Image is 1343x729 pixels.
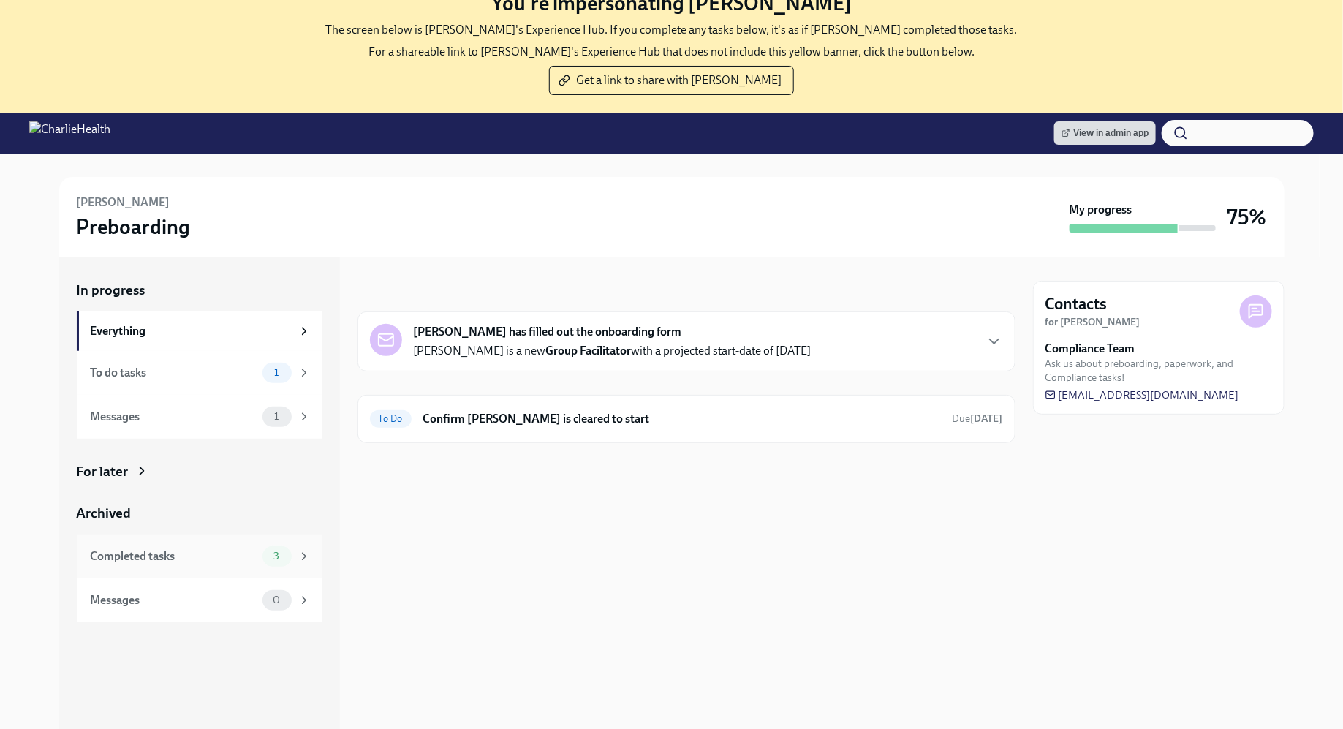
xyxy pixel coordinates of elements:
div: Messages [91,409,257,425]
strong: [DATE] [971,412,1003,425]
div: Messages [91,592,257,608]
a: View in admin app [1054,121,1156,145]
strong: Group Facilitator [546,344,632,358]
strong: [PERSON_NAME] has filled out the onboarding form [414,324,682,340]
h3: Preboarding [77,214,191,240]
a: In progress [77,281,322,300]
span: 1 [265,411,287,422]
span: 0 [264,594,289,605]
a: Messages1 [77,395,322,439]
div: Everything [91,323,292,339]
a: For later [77,462,322,481]
a: To DoConfirm [PERSON_NAME] is cleared to startDue[DATE] [370,407,1003,431]
a: Everything [77,311,322,351]
strong: My progress [1070,202,1132,218]
h6: [PERSON_NAME] [77,194,170,211]
span: Get a link to share with [PERSON_NAME] [561,73,782,88]
a: [EMAIL_ADDRESS][DOMAIN_NAME] [1045,388,1239,402]
h4: Contacts [1045,293,1108,315]
h6: Confirm [PERSON_NAME] is cleared to start [423,411,941,427]
span: To Do [370,413,412,424]
a: Archived [77,504,322,523]
strong: for [PERSON_NAME] [1045,316,1140,328]
strong: Compliance Team [1045,341,1135,357]
span: 3 [265,551,288,562]
h3: 75% [1227,204,1267,230]
p: The screen below is [PERSON_NAME]'s Experience Hub. If you complete any tasks below, it's as if [... [326,22,1018,38]
p: [PERSON_NAME] is a new with a projected start-date of [DATE] [414,343,812,359]
div: To do tasks [91,365,257,381]
a: Completed tasks3 [77,535,322,578]
button: Get a link to share with [PERSON_NAME] [549,66,794,95]
a: Messages0 [77,578,322,622]
span: Due [953,412,1003,425]
div: For later [77,462,129,481]
span: October 22nd, 2025 09:00 [953,412,1003,426]
span: View in admin app [1062,126,1149,140]
img: CharlieHealth [29,121,110,145]
p: For a shareable link to [PERSON_NAME]'s Experience Hub that does not include this yellow banner, ... [368,44,975,60]
span: Ask us about preboarding, paperwork, and Compliance tasks! [1045,357,1272,385]
span: 1 [265,367,287,378]
div: In progress [357,281,426,300]
a: To do tasks1 [77,351,322,395]
div: Completed tasks [91,548,257,564]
